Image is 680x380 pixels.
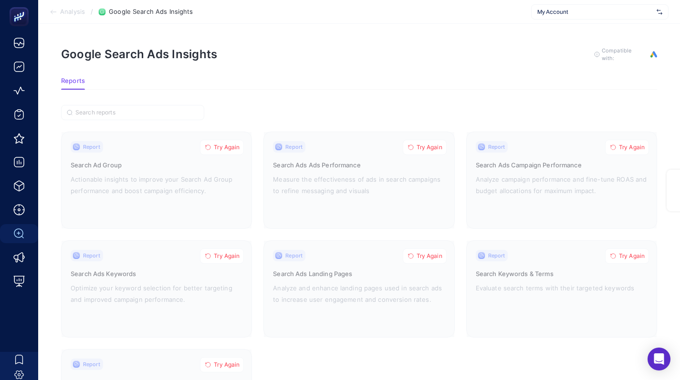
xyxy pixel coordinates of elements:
a: ReportTry AgainSearch Ad GroupActionable insights to improve your Search Ad Group performance and... [61,132,252,229]
span: My Account [537,8,653,16]
span: / [91,8,93,15]
button: Try Again [605,140,649,155]
span: Try Again [417,252,442,260]
span: Reports [61,77,85,85]
span: Try Again [214,361,240,369]
span: Try Again [619,252,645,260]
input: Search [75,109,199,116]
div: Open Intercom Messenger [648,348,670,370]
a: ReportTry AgainSearch Keywords & TermsEvaluate search terms with their targeted keywords [466,240,657,338]
a: ReportTry AgainSearch Ads KeywordsOptimize your keyword selection for better targeting and improv... [61,240,252,338]
span: Try Again [214,252,240,260]
button: Try Again [605,248,649,264]
span: Try Again [417,144,442,151]
button: Try Again [200,248,244,264]
span: Compatible with: [602,47,645,62]
img: svg%3e [657,7,662,17]
button: Try Again [403,140,447,155]
button: Try Again [200,140,244,155]
a: ReportTry AgainSearch Ads Ads PerformanceMeasure the effectiveness of ads in search campaigns to ... [263,132,454,229]
span: Analysis [60,8,85,16]
button: Try Again [200,357,244,372]
span: Try Again [619,144,645,151]
button: Try Again [403,248,447,264]
a: ReportTry AgainSearch Ads Campaign PerformanceAnalyze campaign performance and fine-tune ROAS and... [466,132,657,229]
button: Reports [61,77,85,90]
h1: Google Search Ads Insights [61,47,217,61]
span: Google Search Ads Insights [109,8,193,16]
a: ReportTry AgainSearch Ads Landing PagesAnalyze and enhance landing pages used in search ads to in... [263,240,454,338]
span: Try Again [214,144,240,151]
